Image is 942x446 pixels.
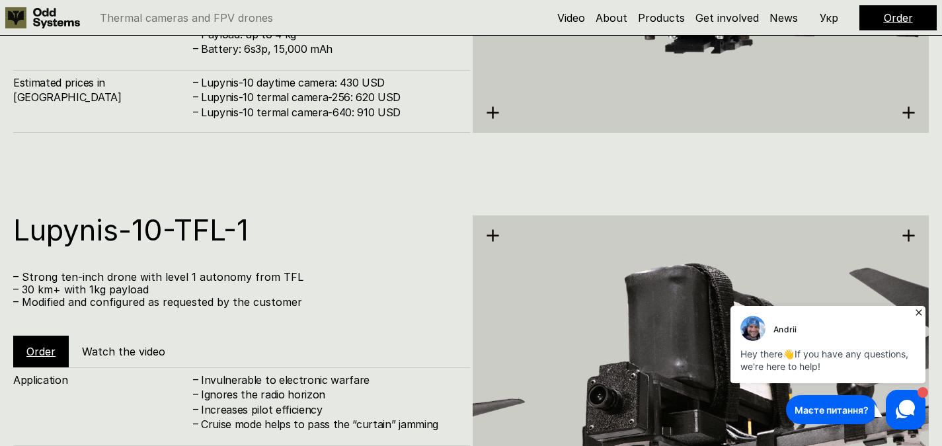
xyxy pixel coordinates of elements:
a: About [596,11,627,24]
h4: – [193,41,198,56]
p: – 30 km+ with 1kg payload [13,283,457,296]
a: Video [557,11,585,24]
p: – Strong ten-inch drone with level 1 autonomy from TFL [13,271,457,283]
h4: – [193,416,198,431]
h4: Increases pilot efficiency [201,402,457,417]
iframe: HelpCrunch [727,302,929,433]
p: Укр [820,13,838,23]
h4: – [193,402,198,416]
h5: Watch the video [82,344,165,359]
h4: Battery: 6s3p, 15,000 mAh [201,42,457,56]
p: Thermal cameras and FPV drones [100,13,273,23]
h4: Cruise mode helps to pass the “curtain” jamming [201,417,457,431]
a: News [769,11,798,24]
a: Order [884,11,913,24]
h4: – [193,104,198,118]
h4: Application [13,373,192,387]
h4: Lupynis-10 termal camera-256: 620 USD [201,90,457,104]
a: Order [26,345,56,358]
a: Get involved [695,11,759,24]
h4: Invulnerable to electronic warfare [201,373,457,387]
h4: – [193,387,198,401]
a: Products [638,11,685,24]
h4: – [193,75,198,89]
h4: Estimated prices in [GEOGRAPHIC_DATA] [13,75,192,105]
h4: – [193,372,198,387]
h4: – [193,89,198,104]
h4: Ignores the radio horizon [201,387,457,402]
h4: Lupynis-10 daytime camera: 430 USD [201,75,457,90]
p: – Modified and configured as requested by the customer [13,296,457,309]
h1: Lupynis-10-TFL-1 [13,215,457,244]
h4: Lupynis-10 termal camera-640: 910 USD [201,105,457,120]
